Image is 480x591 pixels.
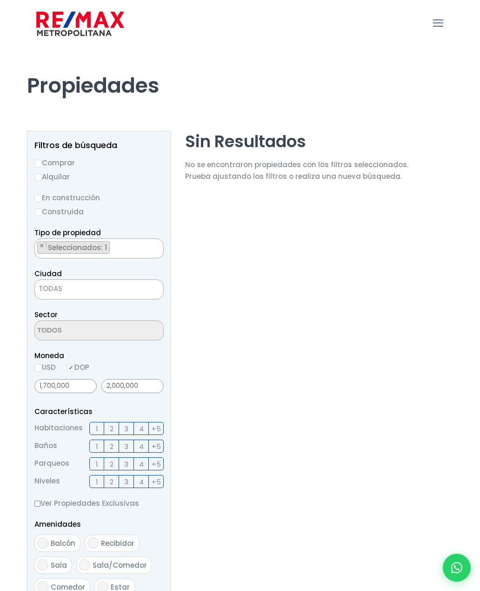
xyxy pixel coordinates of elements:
span: 1 [96,441,98,452]
span: 4 [139,476,144,488]
h2: Filtros de búsqueda [34,141,164,150]
span: Niveles [34,475,60,488]
input: Ver Propiedades Exclusivas [34,501,40,507]
input: Balcón [37,537,48,549]
span: 4 [139,458,144,470]
span: 2 [110,441,113,452]
h2: Sin Resultados [185,131,408,152]
span: TODAS [39,284,62,293]
span: Baños [34,440,57,453]
span: 2 [110,458,113,470]
span: 1 [96,423,98,435]
span: Habitaciones [34,422,83,435]
textarea: Search [35,321,125,341]
span: 3 [124,441,128,452]
label: Construida [34,206,164,217]
input: USD [34,364,42,372]
span: Recibidor [101,538,134,548]
p: Amenidades [34,518,164,530]
input: Precio máximo [101,379,164,393]
label: USD [34,361,56,373]
span: 4 [139,423,144,435]
span: 1 [96,458,98,470]
input: Construida [34,209,42,216]
input: Comprar [34,160,42,167]
span: +5 [152,458,161,470]
span: 3 [124,423,128,435]
span: Moneda [34,350,164,361]
span: 3 [124,476,128,488]
a: mobile menu [430,15,446,31]
span: TODAS [35,282,163,295]
label: DOP [67,361,89,373]
label: Alquilar [34,171,164,183]
h1: Propiedades [27,47,453,98]
span: Ciudad [34,269,62,279]
input: Sala/Comedor [79,559,90,571]
p: Características [34,406,164,417]
input: En construcción [34,195,42,202]
span: +5 [152,423,161,435]
input: DOP [67,364,74,372]
label: Comprar [34,157,164,169]
span: 3 [124,458,128,470]
span: +5 [152,476,161,488]
input: Precio mínimo [34,379,97,393]
li: APARTAMENTO [37,241,110,254]
label: Ver Propiedades Exclusivas [34,497,164,509]
input: Alquilar [34,174,42,181]
input: Sala [37,559,48,571]
span: × [40,242,44,250]
img: remax-metropolitana-logo [36,10,124,38]
span: × [153,242,158,250]
label: En construcción [34,192,164,204]
span: +5 [152,441,161,452]
span: TODAS [34,279,164,299]
button: Remove all items [153,241,159,251]
span: Sala/Comedor [93,560,147,570]
span: Sector [34,310,58,319]
p: No se encontraron propiedades con los filtros seleccionados. Prueba ajustando los filtros o reali... [185,159,408,182]
span: 4 [139,441,144,452]
button: Remove item [38,242,47,250]
span: Seleccionados: 1 [47,243,109,252]
span: 1 [96,476,98,488]
span: 2 [110,476,113,488]
span: Parqueos [34,457,69,470]
input: Recibidor [87,537,99,549]
span: Tipo de propiedad [34,228,101,238]
span: Balcón [51,538,75,548]
span: Sala [51,560,67,570]
span: 2 [110,423,113,435]
textarea: Search [35,239,40,259]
